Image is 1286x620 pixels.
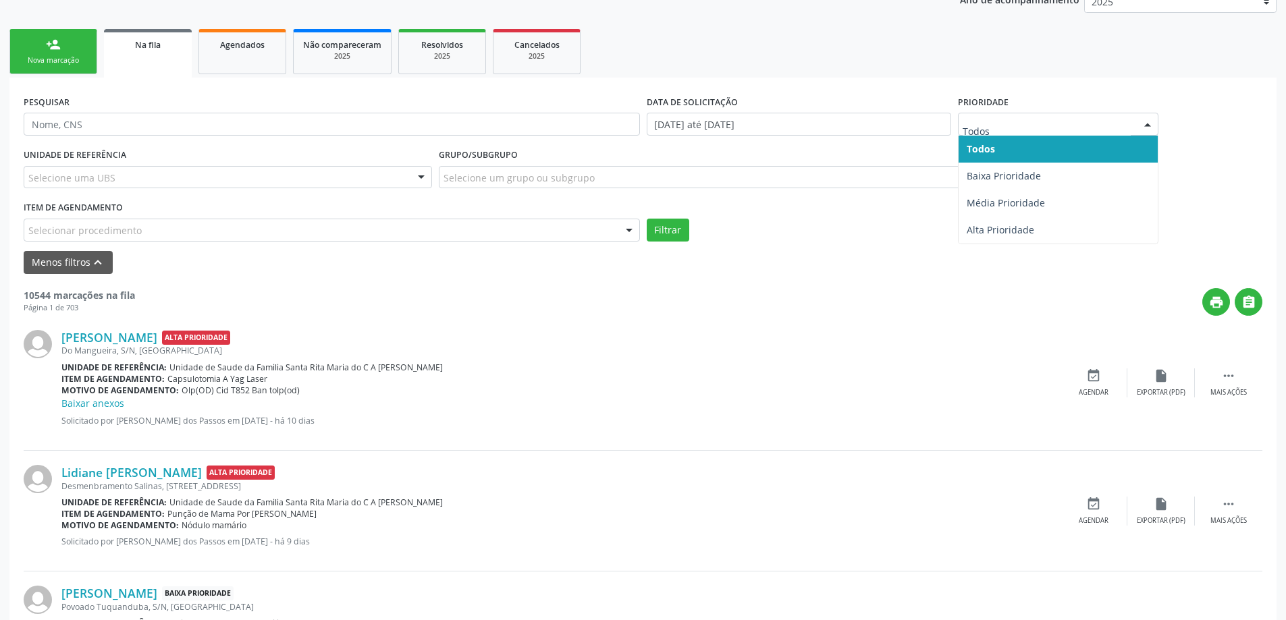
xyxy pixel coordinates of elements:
label: Item de agendamento [24,198,123,219]
span: Punção de Mama Por [PERSON_NAME] [167,508,317,519]
div: Agendar [1079,516,1108,526]
div: Desmenbramento Salinas, [STREET_ADDRESS] [61,480,1060,492]
input: Selecione um intervalo [647,113,951,136]
div: 2025 [503,51,570,61]
i: event_available [1086,497,1101,511]
b: Unidade de referência: [61,497,167,508]
p: Solicitado por [PERSON_NAME] dos Passos em [DATE] - há 10 dias [61,415,1060,426]
b: Motivo de agendamento: [61,385,179,396]
span: Selecionar procedimento [28,223,142,237]
i:  [1221,497,1236,511]
span: Agendados [220,39,265,51]
img: img [24,330,52,358]
span: Cancelados [514,39,560,51]
span: Baixa Prioridade [162,586,234,600]
span: Média Prioridade [967,196,1045,209]
span: Unidade de Saude da Familia Santa Rita Maria do C A [PERSON_NAME] [169,497,443,508]
a: Baixar anexos [61,397,124,410]
span: Unidade de Saude da Familia Santa Rita Maria do C A [PERSON_NAME] [169,362,443,373]
div: 2025 [408,51,476,61]
div: Povoado Tuquanduba, S/N, [GEOGRAPHIC_DATA] [61,601,1060,613]
b: Item de agendamento: [61,508,165,519]
label: Grupo/Subgrupo [439,145,518,166]
span: Selecione um grupo ou subgrupo [444,171,595,185]
label: Prioridade [958,92,1009,113]
b: Unidade de referência: [61,362,167,373]
span: Alta Prioridade [207,466,275,480]
div: Do Mangueira, S/N, [GEOGRAPHIC_DATA] [61,345,1060,356]
span: Baixa Prioridade [967,169,1041,182]
div: Agendar [1079,388,1108,397]
i:  [1241,295,1256,310]
div: Mais ações [1210,388,1247,397]
i: event_available [1086,368,1101,383]
i: keyboard_arrow_up [90,255,105,270]
div: Nova marcação [20,55,87,65]
button: Menos filtroskeyboard_arrow_up [24,251,113,275]
div: person_add [46,37,61,52]
input: Todos [963,117,1131,144]
span: Alta Prioridade [162,331,230,345]
i: print [1209,295,1224,310]
span: Todos [967,142,995,155]
strong: 10544 marcações na fila [24,289,135,302]
span: Resolvidos [421,39,463,51]
a: [PERSON_NAME] [61,586,157,600]
img: img [24,586,52,614]
label: PESQUISAR [24,92,70,113]
a: Lidiane [PERSON_NAME] [61,465,202,480]
a: [PERSON_NAME] [61,330,157,345]
label: UNIDADE DE REFERÊNCIA [24,145,126,166]
span: Capsulotomia A Yag Laser [167,373,267,385]
b: Item de agendamento: [61,373,165,385]
div: Exportar (PDF) [1137,388,1185,397]
b: Motivo de agendamento: [61,519,179,531]
i: insert_drive_file [1154,368,1169,383]
span: Na fila [135,39,161,51]
span: Olp(OD) Cid T852 Ban tolp(od) [182,385,300,396]
input: Nome, CNS [24,113,640,136]
p: Solicitado por [PERSON_NAME] dos Passos em [DATE] - há 9 dias [61,536,1060,547]
i:  [1221,368,1236,383]
div: Exportar (PDF) [1137,516,1185,526]
div: 2025 [303,51,381,61]
label: DATA DE SOLICITAÇÃO [647,92,738,113]
img: img [24,465,52,493]
button: print [1202,288,1230,316]
span: Alta Prioridade [967,223,1034,236]
button:  [1235,288,1262,316]
div: Página 1 de 703 [24,302,135,314]
i: insert_drive_file [1154,497,1169,511]
span: Nódulo mamário [182,519,246,531]
div: Mais ações [1210,516,1247,526]
span: Não compareceram [303,39,381,51]
button: Filtrar [647,219,689,242]
span: Selecione uma UBS [28,171,115,185]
